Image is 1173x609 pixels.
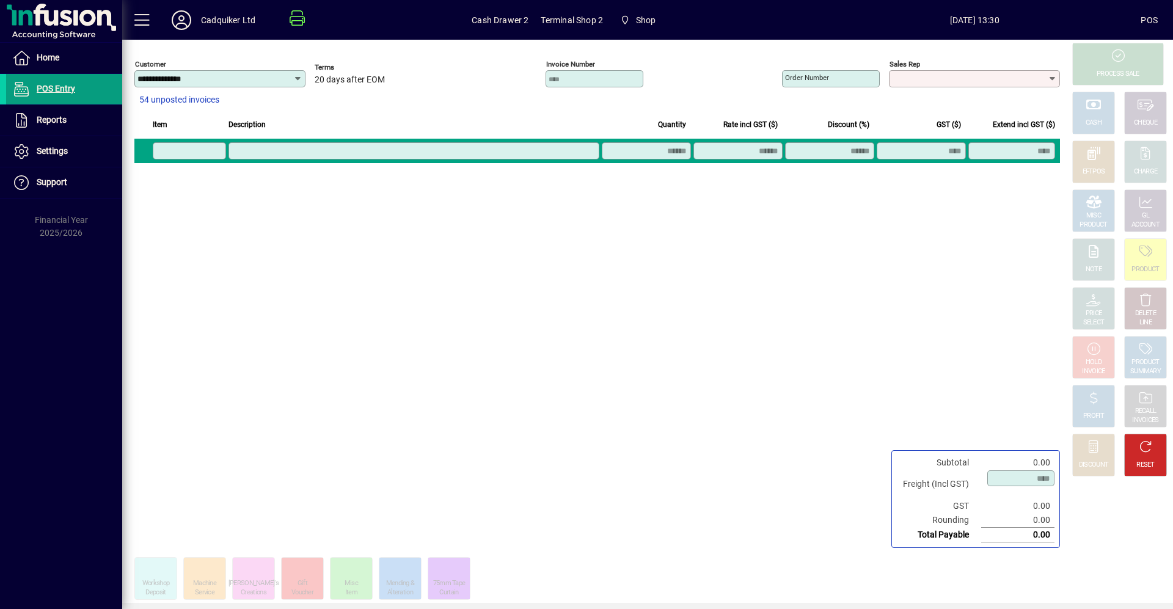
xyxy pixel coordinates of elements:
[228,118,266,131] span: Description
[636,10,656,30] span: Shop
[723,118,778,131] span: Rate incl GST ($)
[1131,358,1159,367] div: PRODUCT
[541,10,603,30] span: Terminal Shop 2
[1086,309,1102,318] div: PRICE
[6,136,122,167] a: Settings
[472,10,528,30] span: Cash Drawer 2
[993,118,1055,131] span: Extend incl GST ($)
[228,579,279,588] div: [PERSON_NAME]'s
[315,64,388,71] span: Terms
[298,579,307,588] div: Gift
[345,588,357,597] div: Item
[1086,265,1102,274] div: NOTE
[162,9,201,31] button: Profile
[897,499,981,513] td: GST
[387,588,413,597] div: Alteration
[37,53,59,62] span: Home
[658,118,686,131] span: Quantity
[1083,412,1104,421] div: PROFIT
[1141,10,1158,30] div: POS
[386,579,415,588] div: Mending &
[1082,367,1105,376] div: INVOICE
[1130,367,1161,376] div: SUMMARY
[615,9,660,31] span: Shop
[37,115,67,125] span: Reports
[546,60,595,68] mat-label: Invoice number
[808,10,1141,30] span: [DATE] 13:30
[1086,119,1102,128] div: CASH
[433,579,466,588] div: 75mm Tape
[1136,461,1155,470] div: RESET
[135,60,166,68] mat-label: Customer
[1131,221,1160,230] div: ACCOUNT
[37,84,75,93] span: POS Entry
[897,470,981,499] td: Freight (Incl GST)
[890,60,920,68] mat-label: Sales rep
[142,579,169,588] div: Workshop
[981,513,1054,528] td: 0.00
[6,167,122,198] a: Support
[1134,119,1157,128] div: CHEQUE
[241,588,266,597] div: Creations
[139,93,219,106] span: 54 unposted invoices
[1080,221,1107,230] div: PRODUCT
[897,513,981,528] td: Rounding
[145,588,166,597] div: Deposit
[1135,407,1157,416] div: RECALL
[828,118,869,131] span: Discount (%)
[785,73,829,82] mat-label: Order number
[1142,211,1150,221] div: GL
[439,588,458,597] div: Curtain
[1086,358,1102,367] div: HOLD
[897,456,981,470] td: Subtotal
[1083,318,1105,327] div: SELECT
[37,177,67,187] span: Support
[981,456,1054,470] td: 0.00
[1135,309,1156,318] div: DELETE
[1134,167,1158,177] div: CHARGE
[37,146,68,156] span: Settings
[1083,167,1105,177] div: EFTPOS
[1139,318,1152,327] div: LINE
[134,89,224,111] button: 54 unposted invoices
[6,105,122,136] a: Reports
[345,579,358,588] div: Misc
[195,588,214,597] div: Service
[315,75,385,85] span: 20 days after EOM
[291,588,313,597] div: Voucher
[201,10,255,30] div: Cadquiker Ltd
[1132,416,1158,425] div: INVOICES
[937,118,961,131] span: GST ($)
[6,43,122,73] a: Home
[153,118,167,131] span: Item
[1086,211,1101,221] div: MISC
[981,499,1054,513] td: 0.00
[193,579,216,588] div: Machine
[1097,70,1139,79] div: PROCESS SALE
[897,528,981,542] td: Total Payable
[981,528,1054,542] td: 0.00
[1079,461,1108,470] div: DISCOUNT
[1131,265,1159,274] div: PRODUCT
